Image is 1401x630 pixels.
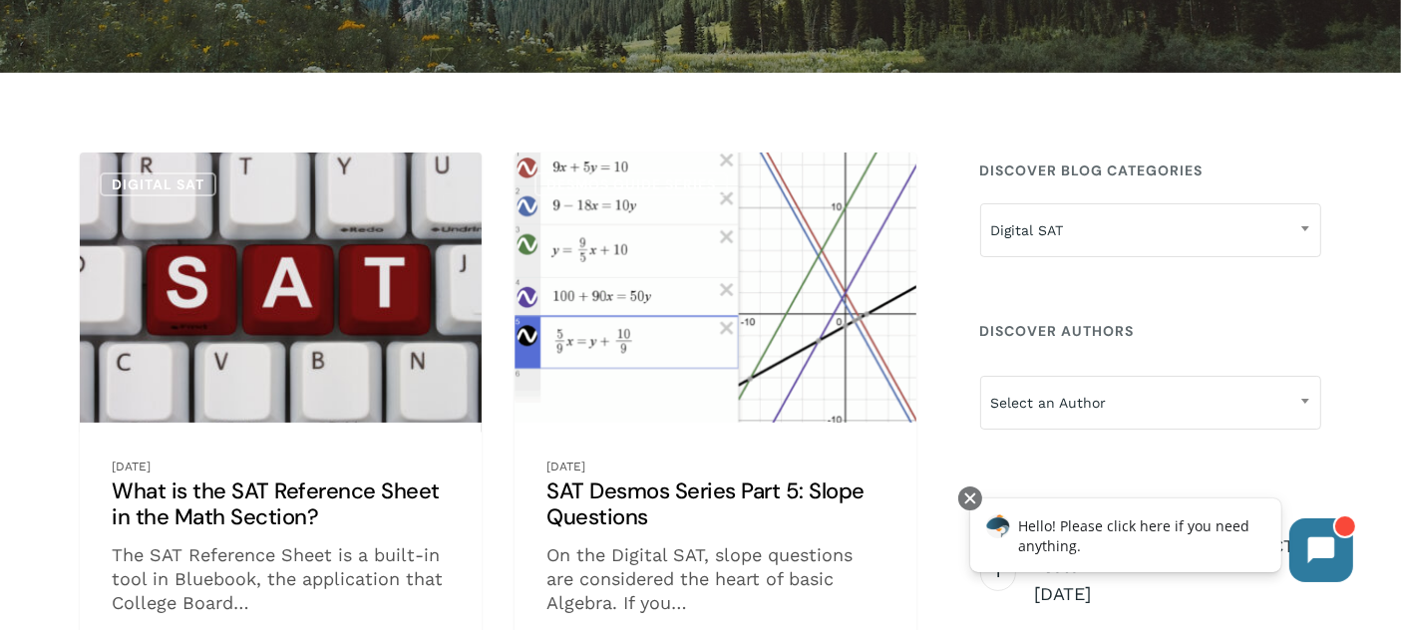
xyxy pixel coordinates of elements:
[534,172,728,196] a: Desmos Guide Series
[980,376,1321,430] span: Select an Author
[980,153,1321,188] h4: Discover Blog Categories
[100,172,216,196] a: Digital SAT
[981,382,1320,424] span: Select an Author
[981,209,1320,251] span: Digital SAT
[980,313,1321,349] h4: Discover Authors
[980,203,1321,257] span: Digital SAT
[949,482,1373,602] iframe: Chatbot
